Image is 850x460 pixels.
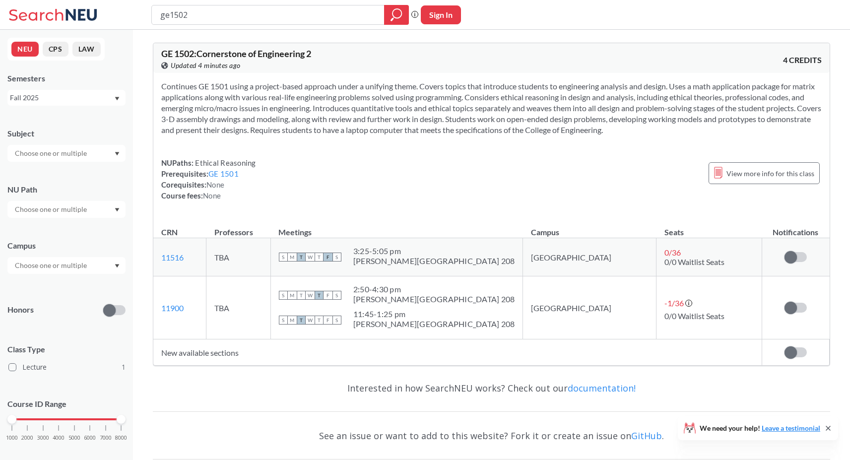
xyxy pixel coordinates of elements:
div: Fall 2025Dropdown arrow [7,90,126,106]
span: 0/0 Waitlist Seats [664,311,724,321]
p: Course ID Range [7,398,126,410]
span: T [297,316,306,325]
div: 2:50 - 4:30 pm [353,284,515,294]
svg: Dropdown arrow [115,152,120,156]
div: Dropdown arrow [7,145,126,162]
button: NEU [11,42,39,57]
div: [PERSON_NAME][GEOGRAPHIC_DATA] 208 [353,256,515,266]
span: View more info for this class [726,167,814,180]
span: 4000 [53,435,65,441]
span: GE 1502 : Cornerstone of Engineering 2 [161,48,311,59]
a: 11900 [161,303,184,313]
span: 1 [122,362,126,373]
a: documentation! [568,382,636,394]
span: Ethical Reasoning [194,158,256,167]
div: CRN [161,227,178,238]
span: W [306,316,315,325]
span: 0 / 36 [664,248,681,257]
a: GitHub [631,430,662,442]
span: -1 / 36 [664,298,684,308]
span: F [324,316,332,325]
span: T [315,316,324,325]
td: [GEOGRAPHIC_DATA] [523,238,656,276]
td: TBA [206,238,271,276]
span: W [306,253,315,262]
button: CPS [43,42,68,57]
input: Class, professor, course number, "phrase" [159,6,377,23]
svg: Dropdown arrow [115,208,120,212]
span: S [332,291,341,300]
input: Choose one or multiple [10,147,93,159]
span: 7000 [100,435,112,441]
th: Meetings [270,217,523,238]
div: 11:45 - 1:25 pm [353,309,515,319]
span: 8000 [115,435,127,441]
span: 3000 [37,435,49,441]
a: 11516 [161,253,184,262]
span: 4 CREDITS [783,55,822,66]
span: We need your help! [700,425,820,432]
td: New available sections [153,339,762,366]
div: Interested in how SearchNEU works? Check out our [153,374,830,402]
td: [GEOGRAPHIC_DATA] [523,276,656,339]
div: Fall 2025 [10,92,114,103]
span: M [288,291,297,300]
span: T [297,253,306,262]
span: Class Type [7,344,126,355]
svg: magnifying glass [391,8,402,22]
div: [PERSON_NAME][GEOGRAPHIC_DATA] 208 [353,319,515,329]
th: Professors [206,217,271,238]
div: Subject [7,128,126,139]
span: Updated 4 minutes ago [171,60,241,71]
span: T [315,291,324,300]
span: W [306,291,315,300]
td: TBA [206,276,271,339]
button: LAW [72,42,101,57]
div: 3:25 - 5:05 pm [353,246,515,256]
span: 5000 [68,435,80,441]
a: GE 1501 [208,169,239,178]
span: 2000 [21,435,33,441]
span: T [315,253,324,262]
div: NUPaths: Prerequisites: Corequisites: Course fees: [161,157,256,201]
a: Leave a testimonial [762,424,820,432]
label: Lecture [8,361,126,374]
div: See an issue or want to add to this website? Fork it or create an issue on . [153,421,830,450]
span: S [332,253,341,262]
span: F [324,291,332,300]
th: Seats [656,217,762,238]
button: Sign In [421,5,461,24]
span: None [206,180,224,189]
span: 1000 [6,435,18,441]
div: Dropdown arrow [7,201,126,218]
span: S [279,316,288,325]
th: Notifications [762,217,829,238]
span: S [279,291,288,300]
input: Choose one or multiple [10,203,93,215]
section: Continues GE 1501 using a project-based approach under a unifying theme. Covers topics that intro... [161,81,822,135]
div: [PERSON_NAME][GEOGRAPHIC_DATA] 208 [353,294,515,304]
span: None [203,191,221,200]
th: Campus [523,217,656,238]
input: Choose one or multiple [10,260,93,271]
span: S [279,253,288,262]
div: NU Path [7,184,126,195]
p: Honors [7,304,34,316]
div: magnifying glass [384,5,409,25]
svg: Dropdown arrow [115,97,120,101]
span: 6000 [84,435,96,441]
div: Campus [7,240,126,251]
span: 0/0 Waitlist Seats [664,257,724,266]
div: Semesters [7,73,126,84]
span: S [332,316,341,325]
div: Dropdown arrow [7,257,126,274]
span: F [324,253,332,262]
span: T [297,291,306,300]
span: M [288,253,297,262]
span: M [288,316,297,325]
svg: Dropdown arrow [115,264,120,268]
